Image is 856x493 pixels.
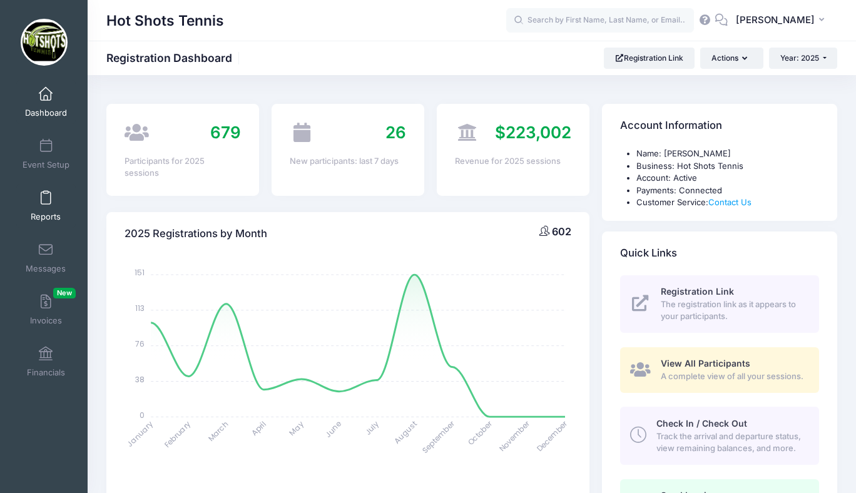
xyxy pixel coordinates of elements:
button: [PERSON_NAME] [728,6,837,35]
li: Business: Hot Shots Tennis [636,160,819,173]
tspan: July [363,419,382,437]
a: View All Participants A complete view of all your sessions. [620,347,819,393]
img: Hot Shots Tennis [21,19,68,66]
a: Dashboard [16,80,76,124]
button: Actions [700,48,763,69]
span: New [53,288,76,298]
h4: 2025 Registrations by Month [125,216,267,252]
span: Reports [31,211,61,222]
a: Messages [16,236,76,280]
span: 679 [210,123,241,142]
tspan: September [420,418,457,455]
span: Track the arrival and departure status, view remaining balances, and more. [656,430,805,455]
tspan: August [392,419,419,445]
tspan: March [206,419,231,444]
tspan: June [323,419,344,439]
span: Year: 2025 [780,53,819,63]
a: Contact Us [708,197,752,207]
tspan: April [249,419,268,437]
a: Check In / Check Out Track the arrival and departure status, view remaining balances, and more. [620,407,819,464]
h4: Account Information [620,108,722,144]
span: Event Setup [23,160,69,170]
div: Revenue for 2025 sessions [455,155,571,168]
tspan: 0 [140,409,145,420]
span: 602 [552,225,571,238]
a: Financials [16,340,76,384]
a: Reports [16,184,76,228]
span: 26 [385,123,406,142]
span: View All Participants [661,358,750,368]
tspan: February [162,419,193,449]
tspan: May [287,419,306,437]
h1: Hot Shots Tennis [106,6,224,35]
h1: Registration Dashboard [106,51,243,64]
tspan: November [497,418,532,454]
span: Messages [26,263,66,274]
a: Registration Link The registration link as it appears to your participants. [620,275,819,333]
span: Invoices [30,315,62,326]
span: Financials [27,367,65,378]
button: Year: 2025 [769,48,837,69]
tspan: December [534,418,570,454]
h4: Quick Links [620,235,677,271]
span: Check In / Check Out [656,418,747,429]
span: A complete view of all your sessions. [661,370,805,383]
span: Dashboard [25,108,67,118]
span: $223,002 [495,123,571,142]
tspan: 38 [135,374,145,384]
a: Registration Link [604,48,695,69]
span: [PERSON_NAME] [736,13,815,27]
li: Account: Active [636,172,819,185]
tspan: October [466,418,495,447]
tspan: January [125,419,156,449]
tspan: 76 [135,338,145,349]
li: Payments: Connected [636,185,819,197]
span: Registration Link [661,286,734,297]
tspan: 113 [135,303,145,313]
li: Customer Service: [636,196,819,209]
tspan: 151 [135,267,145,278]
div: Participants for 2025 sessions [125,155,241,180]
input: Search by First Name, Last Name, or Email... [506,8,694,33]
a: Event Setup [16,132,76,176]
a: InvoicesNew [16,288,76,332]
li: Name: [PERSON_NAME] [636,148,819,160]
div: New participants: last 7 days [290,155,406,168]
span: The registration link as it appears to your participants. [661,298,805,323]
